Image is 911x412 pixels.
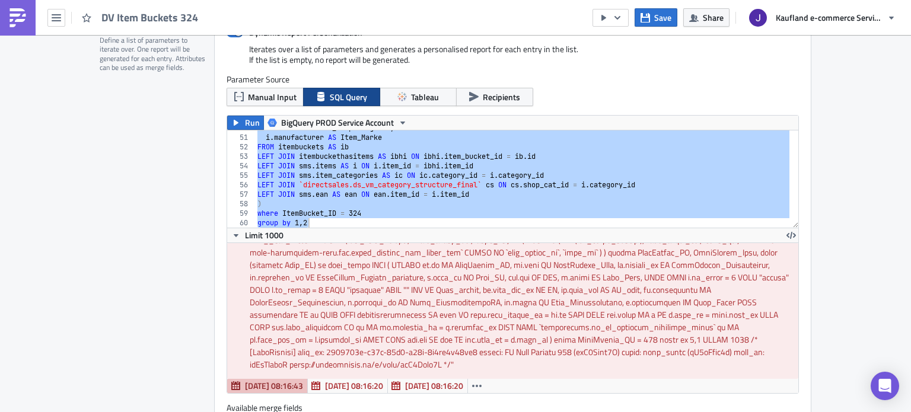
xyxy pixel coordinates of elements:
button: [DATE] 08:16:20 [307,379,388,393]
span: Recipients [483,91,520,103]
div: 55 [227,171,256,180]
button: Kaufland e-commerce Services GmbH & Co. KG [742,5,902,31]
button: Save [635,8,677,27]
button: Limit 1000 [227,228,288,242]
span: Run [245,116,260,130]
div: 57 [227,190,256,199]
span: DV Item Buckets 324 [101,11,199,24]
button: Tableau [380,88,457,106]
div: Define a list of parameters to iterate over. One report will be generated for each entry. Attribu... [100,36,206,72]
button: Manual Input [227,88,304,106]
span: SQL Query [330,91,367,103]
span: Manual Input [248,91,297,103]
body: Rich Text Area. Press ALT-0 for help. [5,5,566,27]
p: Attached you can find the overview from [DATE] ({{ utils.ds }}). [5,5,566,14]
button: Recipients [456,88,533,106]
p: For details please go to . [5,18,566,27]
div: For request " lore ipsumdolors am ( CONSEC `ad`, `elitsed_do`, `eiusmodt_in`, `utla`, `etdolorema... [250,171,789,371]
span: [DATE] 08:16:20 [325,379,383,392]
button: [DATE] 08:16:43 [227,379,308,393]
span: Save [654,11,671,24]
button: Share [683,8,730,27]
div: Open Intercom Messenger [871,372,899,400]
img: PushMetrics [8,8,27,27]
img: Avatar [748,8,768,28]
a: Tableau [91,18,120,27]
div: 58 [227,199,256,209]
span: [DATE] 08:16:20 [405,379,463,392]
span: Limit 1000 [245,229,284,241]
span: Share [703,11,724,24]
span: Kaufland e-commerce Services GmbH & Co. KG [776,11,883,24]
div: 60 [227,218,256,228]
button: Run [227,116,264,130]
span: [DATE] 08:16:43 [245,379,303,392]
div: 53 [227,152,256,161]
div: 54 [227,161,256,171]
div: 59 [227,209,256,218]
button: BigQuery PROD Service Account [263,116,412,130]
span: BigQuery PROD Service Account [281,116,394,130]
div: 56 [227,180,256,190]
div: 51 [227,133,256,142]
button: [DATE] 08:16:20 [387,379,468,393]
button: SQL Query [303,88,380,106]
div: Iterates over a list of parameters and generates a personalised report for each entry in the list... [227,44,799,74]
label: Parameter Source [227,74,799,85]
span: Tableau [411,91,439,103]
div: 52 [227,142,256,152]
